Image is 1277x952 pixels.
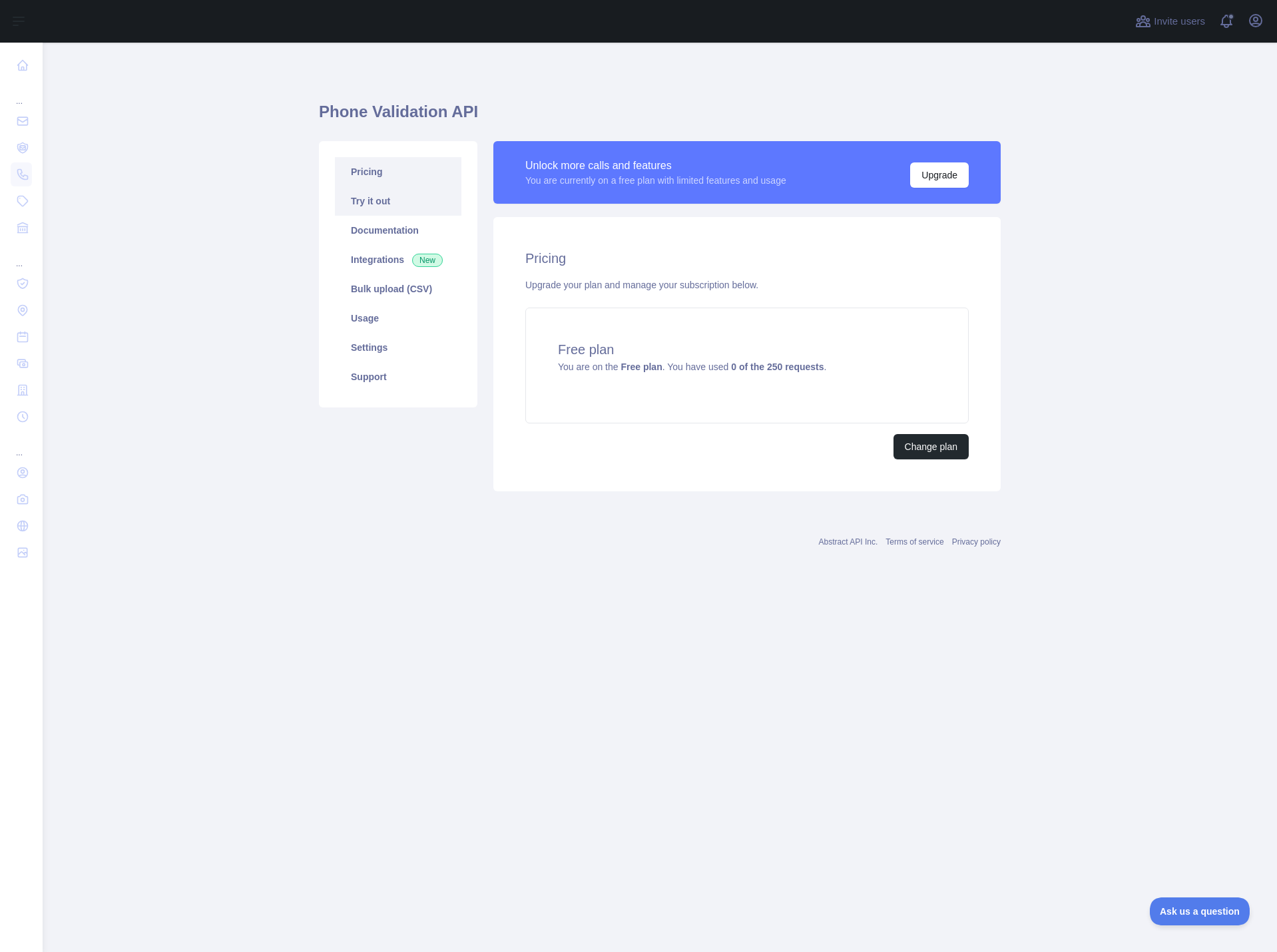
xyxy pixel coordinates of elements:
[335,304,461,333] a: Usage
[558,340,936,359] h4: Free plan
[910,162,969,188] button: Upgrade
[1150,897,1250,925] iframe: Toggle Customer Support
[335,216,461,245] a: Documentation
[525,174,786,187] div: You are currently on a free plan with limited features and usage
[525,278,969,292] div: Upgrade your plan and manage your subscription below.
[11,80,32,107] div: ...
[335,362,461,391] a: Support
[335,245,461,274] a: Integrations New
[11,242,32,269] div: ...
[525,249,969,268] h2: Pricing
[1154,14,1205,29] span: Invite users
[335,333,461,362] a: Settings
[558,361,826,372] span: You are on the . You have used .
[731,361,824,372] strong: 0 of the 250 requests
[335,274,461,304] a: Bulk upload (CSV)
[412,254,443,267] span: New
[894,434,969,459] button: Change plan
[819,537,878,547] a: Abstract API Inc.
[335,157,461,186] a: Pricing
[886,537,943,547] a: Terms of service
[525,158,786,174] div: Unlock more calls and features
[11,431,32,458] div: ...
[319,101,1001,133] h1: Phone Validation API
[1133,11,1208,32] button: Invite users
[952,537,1001,547] a: Privacy policy
[335,186,461,216] a: Try it out
[621,361,662,372] strong: Free plan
